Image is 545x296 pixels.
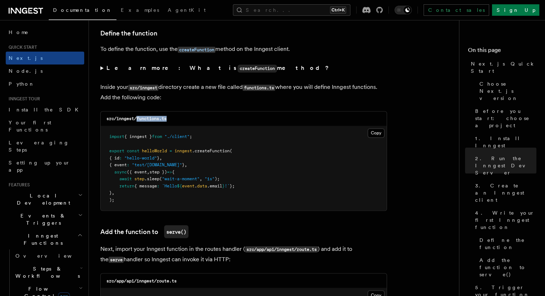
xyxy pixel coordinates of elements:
span: = [169,148,172,153]
span: } [182,162,185,167]
span: 1. Install Inngest [475,135,536,149]
span: , [185,162,187,167]
code: createFunction [238,65,277,72]
span: return [119,183,134,188]
span: Features [6,182,30,188]
span: 2. Run the Inngest Dev Server [475,155,536,176]
span: "./client" [164,134,190,139]
span: Define the function [479,237,536,251]
span: import [109,134,124,139]
code: src/app/api/inngest/route.ts [245,246,318,252]
span: ( [230,148,232,153]
button: Search...Ctrl+K [233,4,350,16]
a: Leveraging Steps [6,136,84,156]
a: Overview [13,249,84,262]
button: Steps & Workflows [13,262,84,282]
a: 1. Install Inngest [472,132,536,152]
span: Documentation [53,7,112,13]
a: 2. Run the Inngest Dev Server [472,152,536,179]
p: To define the function, use the method on the Inngest client. [100,44,387,54]
span: { event [109,162,127,167]
span: ({ event [127,169,147,174]
span: ; [190,134,192,139]
a: AgentKit [163,2,210,19]
span: Overview [15,253,89,259]
span: } [222,183,225,188]
summary: Learn more: What iscreateFunctionmethod? [100,63,387,73]
span: await [119,176,132,181]
button: Toggle dark mode [395,6,412,14]
a: Next.js [6,52,84,65]
span: .createFunction [192,148,230,153]
code: src/inngest/functions.ts [106,116,167,121]
button: Inngest Functions [6,229,84,249]
span: Python [9,81,35,87]
span: ); [109,197,114,202]
span: 3. Create an Inngest client [475,182,536,204]
a: Before you start: choose a project [472,105,536,132]
button: Events & Triggers [6,209,84,229]
span: inngest [175,148,192,153]
a: Setting up your app [6,156,84,176]
code: serve() [164,225,188,238]
span: : [127,162,129,167]
span: , [112,190,114,195]
span: => [167,169,172,174]
span: `Hello [162,183,177,188]
span: async [114,169,127,174]
kbd: Ctrl+K [330,6,346,14]
span: AgentKit [168,7,206,13]
span: Next.js [9,55,43,61]
span: export [109,148,124,153]
span: } [157,155,159,160]
span: Inngest Functions [6,232,77,247]
span: ); [215,176,220,181]
span: } [109,190,112,195]
a: Choose Next.js version [477,77,536,105]
span: .sleep [144,176,159,181]
span: Examples [121,7,159,13]
button: Local Development [6,189,84,209]
a: Add the function to serve() [477,254,536,281]
code: serve [109,257,124,263]
span: event [182,183,195,188]
code: src/inngest [128,85,158,91]
span: Events & Triggers [6,212,78,226]
a: Add the function toserve() [100,225,188,238]
span: data [197,183,207,188]
a: Install the SDK [6,103,84,116]
code: src/app/api/inngest/route.ts [106,278,177,283]
span: from [152,134,162,139]
span: }; [230,183,235,188]
strong: Learn more: What is method? [106,65,330,71]
span: Choose Next.js version [479,80,536,102]
p: Next, import your Inngest function in the routes handler ( ) and add it to the handler so Inngest... [100,244,387,264]
span: , [159,155,162,160]
span: Steps & Workflows [13,265,80,280]
span: Before you start: choose a project [475,108,536,129]
span: "hello-world" [124,155,157,160]
span: Home [9,29,29,36]
a: Sign Up [492,4,539,16]
span: : [157,183,159,188]
span: step }) [149,169,167,174]
span: "test/[DOMAIN_NAME]" [132,162,182,167]
a: Home [6,26,84,39]
span: step [134,176,144,181]
a: Node.js [6,65,84,77]
span: Local Development [6,192,78,206]
span: : [119,155,122,160]
span: { inngest } [124,134,152,139]
a: Examples [116,2,163,19]
p: Inside your directory create a new file called where you will define Inngest functions. Add the f... [100,82,387,102]
button: Copy [368,128,384,138]
span: const [127,148,139,153]
span: .email [207,183,222,188]
span: "wait-a-moment" [162,176,200,181]
span: { [172,169,175,174]
span: Setting up your app [9,160,70,173]
span: ${ [177,183,182,188]
span: Your first Functions [9,120,51,133]
span: . [195,183,197,188]
span: helloWorld [142,148,167,153]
